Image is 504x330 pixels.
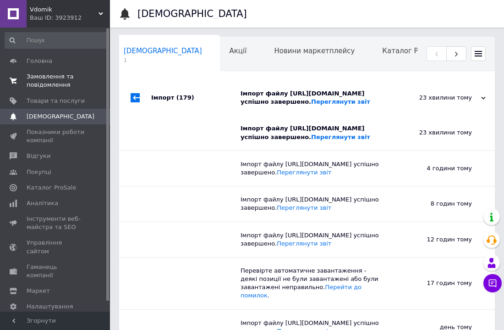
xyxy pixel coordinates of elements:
[27,199,58,207] span: Аналітика
[176,94,194,101] span: (179)
[241,196,380,212] div: Імпорт файлу [URL][DOMAIN_NAME] успішно завершено.
[483,274,502,292] button: Чат з покупцем
[27,168,51,176] span: Покупці
[124,47,202,55] span: [DEMOGRAPHIC_DATA]
[27,57,52,65] span: Головна
[277,240,331,247] a: Переглянути звіт
[30,14,110,22] div: Ваш ID: 3923912
[27,263,85,280] span: Гаманець компанії
[27,184,76,192] span: Каталог ProSale
[311,134,370,140] a: Переглянути звіт
[151,80,241,115] div: Імпорт
[230,47,247,55] span: Акції
[27,287,50,295] span: Маркет
[241,124,380,141] div: Імпорт файлу [URL][DOMAIN_NAME] успішно завершено.
[27,112,94,121] span: [DEMOGRAPHIC_DATA]
[241,231,380,248] div: Імпорт файлу [URL][DOMAIN_NAME] успішно завершено.
[30,6,99,14] span: Vdomik
[274,47,355,55] span: Новини маркетплейсу
[380,186,495,221] div: 8 годин тому
[311,98,370,105] a: Переглянути звіт
[27,73,85,89] span: Замовлення та повідомлення
[27,239,85,255] span: Управління сайтом
[27,97,85,105] span: Товари та послуги
[27,128,85,145] span: Показники роботи компанії
[241,89,394,106] div: Імпорт файлу [URL][DOMAIN_NAME] успішно завершено.
[27,302,73,311] span: Налаштування
[241,160,380,177] div: Імпорт файлу [URL][DOMAIN_NAME] успішно завершено.
[137,8,247,19] h1: [DEMOGRAPHIC_DATA]
[277,204,331,211] a: Переглянути звіт
[27,215,85,231] span: Інструменти веб-майстра та SEO
[382,47,439,55] span: Каталог ProSale
[380,115,495,150] div: 23 хвилини тому
[5,32,108,49] input: Пошук
[380,257,495,309] div: 17 годин тому
[124,57,202,64] span: 1
[241,284,362,299] a: Перейти до помилок
[380,222,495,257] div: 12 годин тому
[27,152,50,160] span: Відгуки
[394,94,486,102] div: 23 хвилини тому
[277,169,331,176] a: Переглянути звіт
[380,151,495,186] div: 4 години тому
[241,267,380,300] div: Перевірте автоматичне завантаження - деякі позиції не були завантажені або були завантажені непра...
